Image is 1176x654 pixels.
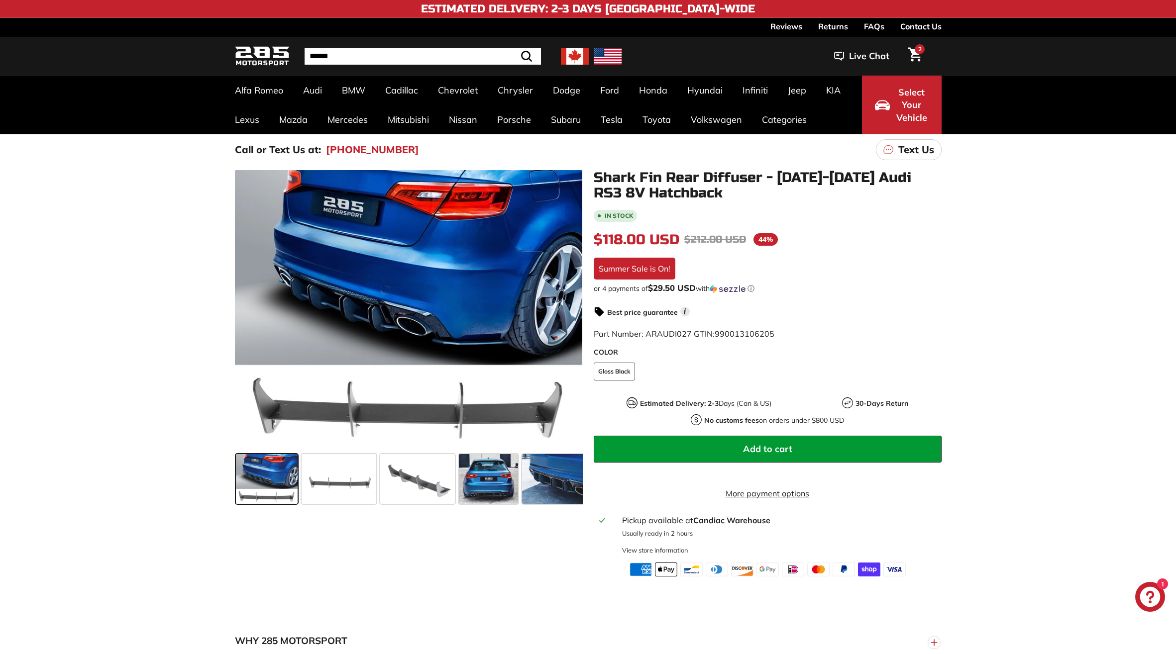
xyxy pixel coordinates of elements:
[269,105,318,134] a: Mazda
[833,562,855,576] img: paypal
[488,76,543,105] a: Chrysler
[594,329,774,339] span: Part Number: ARAUDI027 GTIN:
[375,76,428,105] a: Cadillac
[421,3,755,15] h4: Estimated Delivery: 2-3 Days [GEOGRAPHIC_DATA]-Wide
[590,76,629,105] a: Ford
[235,45,290,68] img: Logo_285_Motorsport_areodynamics_components
[1132,582,1168,614] inbox-online-store-chat: Shopify online store chat
[640,399,719,408] strong: Estimated Delivery: 2-3
[439,105,487,134] a: Nissan
[594,283,942,293] div: or 4 payments of with
[704,415,844,426] p: on orders under $800 USD
[862,76,942,134] button: Select Your Vehicle
[715,329,774,339] span: 990013106205
[818,18,848,35] a: Returns
[677,76,733,105] a: Hyundai
[778,76,816,105] a: Jeep
[594,170,942,201] h1: Shark Fin Rear Diffuser - [DATE]-[DATE] Audi RS3 8V Hatchback
[752,105,817,134] a: Categories
[594,231,679,248] span: $118.00 USD
[630,562,652,576] img: american_express
[681,105,752,134] a: Volkswagen
[318,105,378,134] a: Mercedes
[756,562,779,576] img: google_pay
[594,283,942,293] div: or 4 payments of$29.50 USDwithSezzle Click to learn more about Sezzle
[305,48,541,65] input: Search
[855,399,908,408] strong: 30-Days Return
[753,233,778,246] span: 44%
[706,562,728,576] img: diners_club
[858,562,880,576] img: shopify_pay
[864,18,884,35] a: FAQs
[225,76,293,105] a: Alfa Romeo
[680,307,690,316] span: i
[876,139,942,160] a: Text Us
[895,86,929,124] span: Select Your Vehicle
[680,562,703,576] img: bancontact
[633,105,681,134] a: Toyota
[594,487,942,499] a: More payment options
[225,105,269,134] a: Lexus
[622,514,935,526] div: Pickup available at
[591,105,633,134] a: Tesla
[655,562,677,576] img: apple_pay
[332,76,375,105] a: BMW
[821,44,902,69] button: Live Chat
[605,213,633,219] b: In stock
[693,515,770,525] strong: Candiac Warehouse
[731,562,753,576] img: discover
[807,562,830,576] img: master
[782,562,804,576] img: ideal
[378,105,439,134] a: Mitsubishi
[743,443,792,455] span: Add to cart
[733,76,778,105] a: Infiniti
[622,529,935,538] p: Usually ready in 2 hours
[918,45,922,53] span: 2
[629,76,677,105] a: Honda
[900,18,942,35] a: Contact Us
[710,284,746,293] img: Sezzle
[898,142,934,157] p: Text Us
[770,18,802,35] a: Reviews
[622,546,688,555] div: View store information
[648,282,696,293] span: $29.50 USD
[293,76,332,105] a: Audi
[816,76,851,105] a: KIA
[487,105,541,134] a: Porsche
[704,416,759,425] strong: No customs fees
[607,308,678,317] strong: Best price guarantee
[594,436,942,463] button: Add to cart
[543,76,590,105] a: Dodge
[235,142,321,157] p: Call or Text Us at:
[594,347,942,358] label: COLOR
[902,39,928,73] a: Cart
[594,258,675,280] div: Summer Sale is On!
[541,105,591,134] a: Subaru
[326,142,419,157] a: [PHONE_NUMBER]
[883,562,906,576] img: visa
[640,398,771,409] p: Days (Can & US)
[684,233,746,246] span: $212.00 USD
[428,76,488,105] a: Chevrolet
[849,50,889,63] span: Live Chat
